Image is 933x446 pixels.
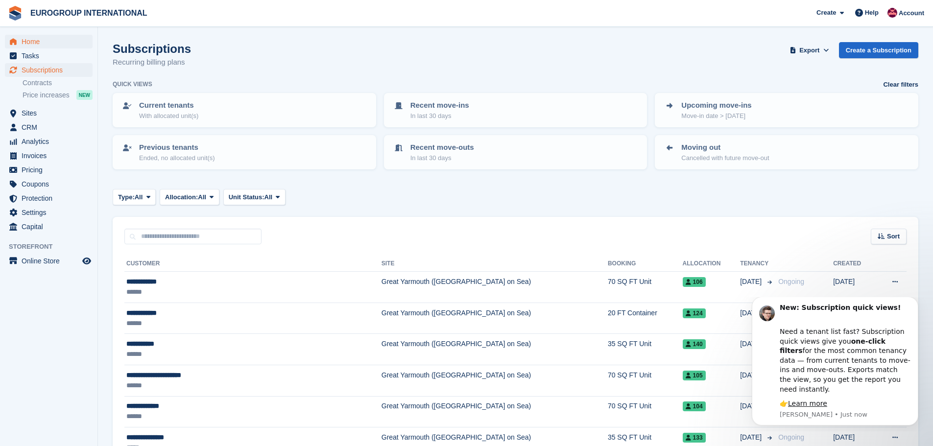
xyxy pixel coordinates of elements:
p: Upcoming move-ins [681,100,751,111]
th: Created [833,256,875,272]
span: Subscriptions [22,63,80,77]
a: menu [5,120,93,134]
span: 106 [683,277,706,287]
td: Great Yarmouth ([GEOGRAPHIC_DATA] on Sea) [382,365,608,396]
span: Pricing [22,163,80,177]
a: EUROGROUP INTERNATIONAL [26,5,151,21]
a: Learn more [51,102,90,110]
p: In last 30 days [410,153,474,163]
a: menu [5,220,93,234]
img: Richard Crowther [887,8,897,18]
span: Ongoing [778,433,804,441]
iframe: Intercom notifications message [737,297,933,431]
td: Great Yarmouth ([GEOGRAPHIC_DATA] on Sea) [382,334,608,365]
th: Customer [124,256,382,272]
a: menu [5,177,93,191]
p: With allocated unit(s) [139,111,198,121]
td: 70 SQ FT Unit [608,365,683,396]
div: 👉 [43,102,174,112]
span: All [198,192,206,202]
span: Allocation: [165,192,198,202]
th: Allocation [683,256,741,272]
a: menu [5,163,93,177]
img: stora-icon-8386f47178a22dfd0bd8f6a31ec36ba5ce8667c1dd55bd0f319d3a0aa187defe.svg [8,6,23,21]
span: Sites [22,106,80,120]
span: All [264,192,273,202]
a: menu [5,49,93,63]
b: New: Subscription quick views! [43,6,164,14]
span: Analytics [22,135,80,148]
p: Move-in date > [DATE] [681,111,751,121]
a: menu [5,35,93,48]
span: Price increases [23,91,70,100]
span: 104 [683,401,706,411]
button: Allocation: All [160,189,219,205]
a: Current tenants With allocated unit(s) [114,94,375,126]
p: Previous tenants [139,142,215,153]
p: In last 30 days [410,111,469,121]
button: Export [788,42,831,58]
span: Help [865,8,879,18]
span: Type: [118,192,135,202]
th: Booking [608,256,683,272]
span: Unit Status: [229,192,264,202]
span: Home [22,35,80,48]
button: Type: All [113,189,156,205]
span: Tasks [22,49,80,63]
td: Great Yarmouth ([GEOGRAPHIC_DATA] on Sea) [382,396,608,427]
a: menu [5,63,93,77]
div: Need a tenant list fast? Subscription quick views give you for the most common tenancy data — fro... [43,20,174,97]
a: menu [5,254,93,268]
p: Cancelled with future move-out [681,153,769,163]
a: Create a Subscription [839,42,918,58]
td: 35 SQ FT Unit [608,334,683,365]
span: [DATE] [740,432,764,443]
span: Online Store [22,254,80,268]
p: Recent move-ins [410,100,469,111]
span: Account [899,8,924,18]
a: Contracts [23,78,93,88]
span: Coupons [22,177,80,191]
span: Capital [22,220,80,234]
img: Profile image for Steven [22,8,38,24]
td: [DATE] [833,272,875,303]
span: Storefront [9,242,97,252]
a: Preview store [81,255,93,267]
th: Site [382,256,608,272]
td: Great Yarmouth ([GEOGRAPHIC_DATA] on Sea) [382,303,608,334]
span: Ongoing [778,278,804,285]
h6: Quick views [113,80,152,89]
p: Current tenants [139,100,198,111]
p: Message from Steven, sent Just now [43,113,174,122]
p: Moving out [681,142,769,153]
a: Upcoming move-ins Move-in date > [DATE] [656,94,917,126]
th: Tenancy [740,256,774,272]
a: Clear filters [883,80,918,90]
p: Recurring billing plans [113,57,191,68]
a: menu [5,191,93,205]
span: CRM [22,120,80,134]
span: 124 [683,308,706,318]
span: 133 [683,433,706,443]
div: NEW [76,90,93,100]
span: [DATE] [740,277,764,287]
a: menu [5,106,93,120]
a: Recent move-ins In last 30 days [385,94,646,126]
span: Sort [887,232,900,241]
td: 70 SQ FT Unit [608,272,683,303]
span: Protection [22,191,80,205]
span: Create [816,8,836,18]
a: menu [5,206,93,219]
a: Moving out Cancelled with future move-out [656,136,917,168]
span: Export [799,46,819,55]
td: 20 FT Container [608,303,683,334]
p: Recent move-outs [410,142,474,153]
td: Great Yarmouth ([GEOGRAPHIC_DATA] on Sea) [382,272,608,303]
td: 70 SQ FT Unit [608,396,683,427]
span: 140 [683,339,706,349]
h1: Subscriptions [113,42,191,55]
span: 105 [683,371,706,380]
div: Message content [43,6,174,112]
button: Unit Status: All [223,189,286,205]
a: Recent move-outs In last 30 days [385,136,646,168]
